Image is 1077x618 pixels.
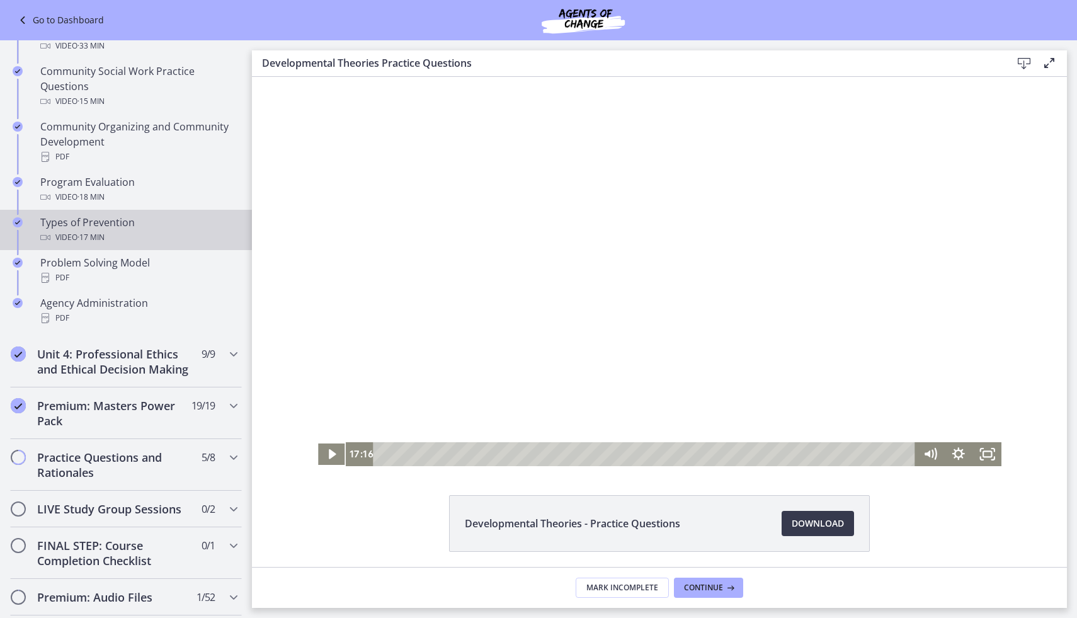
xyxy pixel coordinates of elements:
h3: Developmental Theories Practice Questions [262,55,991,71]
span: 9 / 9 [202,346,215,362]
i: Completed [11,398,26,413]
span: · 33 min [77,38,105,54]
i: Completed [13,298,23,308]
h2: FINAL STEP: Course Completion Checklist [37,538,191,568]
div: Program Evaluation [40,175,237,205]
div: PDF [40,270,237,285]
div: Community Social Work Practice Questions [40,64,237,109]
span: Developmental Theories - Practice Questions [465,516,680,531]
div: Types of Prevention [40,215,237,245]
h2: Premium: Masters Power Pack [37,398,191,428]
button: Mute [664,365,692,389]
span: 1 / 52 [197,590,215,605]
div: Community Organizing and Community Development [40,119,237,164]
div: Agency Administration [40,295,237,326]
span: 19 / 19 [191,398,215,413]
i: Completed [13,177,23,187]
span: Download [792,516,844,531]
i: Completed [13,217,23,227]
div: Video [40,230,237,245]
div: Video [40,38,237,54]
h2: LIVE Study Group Sessions [37,501,191,517]
h2: Premium: Audio Files [37,590,191,605]
h2: Practice Questions and Rationales [37,450,191,480]
i: Completed [11,346,26,362]
div: Video [40,94,237,109]
span: · 15 min [77,94,105,109]
h2: Unit 4: Professional Ethics and Ethical Decision Making [37,346,191,377]
span: 5 / 8 [202,450,215,465]
i: Completed [13,66,23,76]
i: Completed [13,258,23,268]
span: Mark Incomplete [586,583,658,593]
button: Mark Incomplete [576,578,669,598]
iframe: Video Lesson [252,77,1067,466]
div: PDF [40,311,237,326]
img: Agents of Change [508,5,659,35]
a: Go to Dashboard [15,13,104,28]
span: 0 / 2 [202,501,215,517]
span: Continue [684,583,723,593]
button: Fullscreen [721,365,749,389]
i: Completed [13,122,23,132]
a: Download [782,511,854,536]
div: Problem Solving Model [40,255,237,285]
div: Video [40,190,237,205]
span: 0 / 1 [202,538,215,553]
span: · 17 min [77,230,105,245]
div: PDF [40,149,237,164]
button: Continue [674,578,743,598]
span: · 18 min [77,190,105,205]
button: Show settings menu [693,365,721,389]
